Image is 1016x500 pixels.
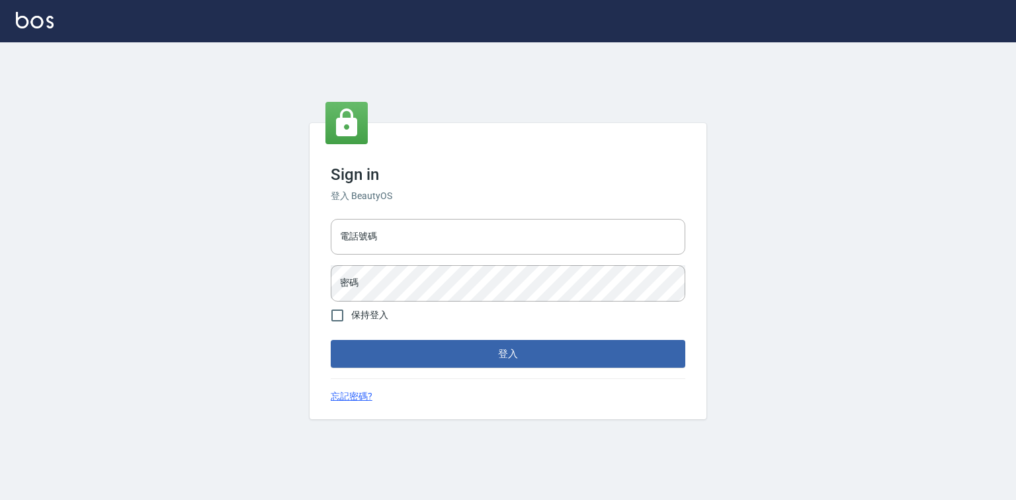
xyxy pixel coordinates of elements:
[331,189,685,203] h6: 登入 BeautyOS
[331,340,685,368] button: 登入
[351,308,388,322] span: 保持登入
[331,390,372,403] a: 忘記密碼?
[16,12,54,28] img: Logo
[331,165,685,184] h3: Sign in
